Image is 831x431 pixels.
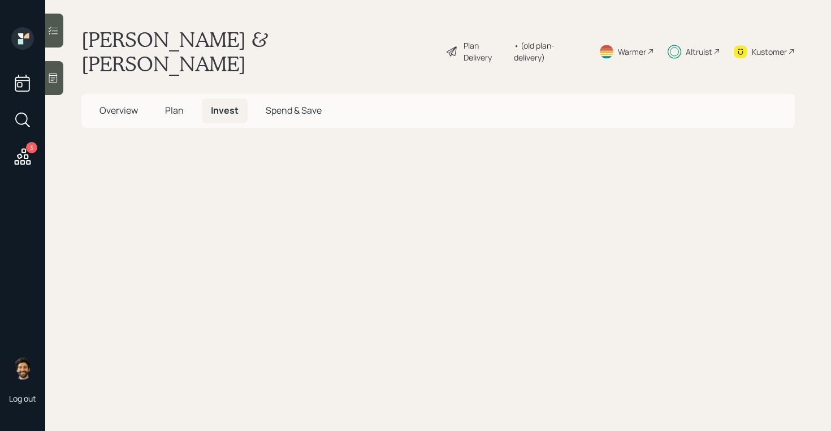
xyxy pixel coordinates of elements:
[99,104,138,117] span: Overview
[752,46,787,58] div: Kustomer
[11,357,34,380] img: eric-schwartz-headshot.png
[464,40,508,63] div: Plan Delivery
[618,46,646,58] div: Warmer
[211,104,239,117] span: Invest
[26,142,37,153] div: 3
[514,40,585,63] div: • (old plan-delivery)
[81,27,436,76] h1: [PERSON_NAME] & [PERSON_NAME]
[266,104,322,117] span: Spend & Save
[165,104,184,117] span: Plan
[9,393,36,404] div: Log out
[686,46,712,58] div: Altruist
